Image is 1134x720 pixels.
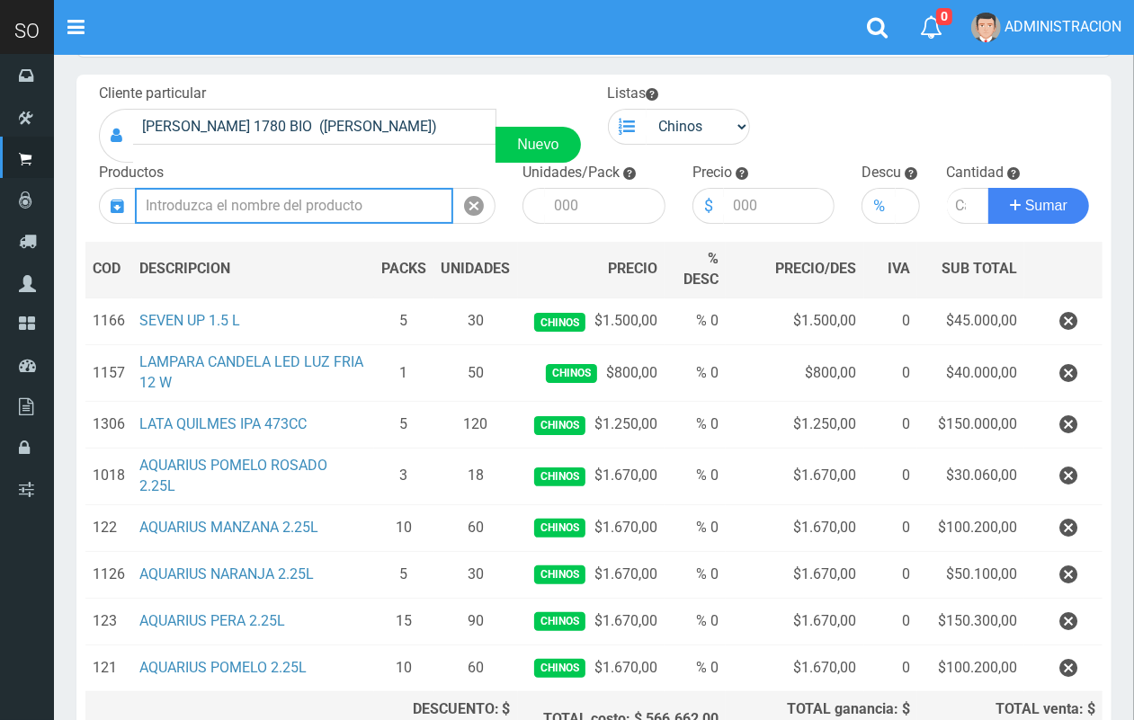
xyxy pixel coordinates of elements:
input: 000 [724,188,835,224]
td: % 0 [665,598,726,644]
td: 1 [374,345,433,402]
td: $1.670,00 [726,449,864,505]
span: Chinos [546,364,597,383]
a: LATA QUILMES IPA 473CC [139,415,307,432]
td: % 0 [665,449,726,505]
td: 0 [864,644,917,691]
td: $1.500,00 [726,298,864,345]
span: Chinos [534,467,585,486]
span: PRECIO [608,259,657,280]
td: 5 [374,551,433,598]
td: $100.200,00 [917,644,1024,691]
td: $1.250,00 [518,402,665,449]
div: $ [692,188,724,224]
td: $45.000,00 [917,298,1024,345]
td: 60 [433,504,517,551]
td: 1018 [85,449,132,505]
div: % [862,188,896,224]
label: Unidades/Pack [522,163,620,183]
a: AQUARIUS MANZANA 2.25L [139,519,318,536]
span: 0 [936,8,952,25]
td: $1.670,00 [726,598,864,644]
td: 0 [864,402,917,449]
td: $1.670,00 [518,598,665,644]
span: Chinos [534,519,585,538]
span: SUB TOTAL [942,259,1017,280]
td: $40.000,00 [917,345,1024,402]
td: 1306 [85,402,132,449]
input: Introduzca el nombre del producto [135,188,453,224]
label: Precio [692,163,732,183]
span: Chinos [534,313,585,332]
input: 000 [896,188,919,224]
td: 120 [433,402,517,449]
td: 0 [864,598,917,644]
td: 1157 [85,345,132,402]
td: 10 [374,644,433,691]
label: Cantidad [947,163,1005,183]
th: DES [132,242,374,298]
td: $30.060,00 [917,449,1024,505]
td: 0 [864,298,917,345]
a: AQUARIUS NARANJA 2.25L [139,565,314,582]
button: Sumar [988,188,1089,224]
input: 000 [545,188,665,224]
a: LAMPARA CANDELA LED LUZ FRIA 12 W [139,353,363,391]
a: AQUARIUS PERA 2.25L [139,612,285,629]
td: $50.100,00 [917,551,1024,598]
td: 1166 [85,298,132,345]
span: Chinos [534,416,585,435]
label: Listas [608,84,659,104]
a: Nuevo [496,127,580,163]
label: Cliente particular [99,84,206,104]
td: % 0 [665,298,726,345]
td: 0 [864,449,917,505]
img: User Image [971,13,1001,42]
td: $1.670,00 [726,644,864,691]
label: Productos [99,163,164,183]
td: $100.200,00 [917,504,1024,551]
span: % DESC [683,250,719,288]
td: % 0 [665,551,726,598]
span: Chinos [534,612,585,631]
td: $150.300,00 [917,598,1024,644]
td: $1.250,00 [726,402,864,449]
td: % 0 [665,345,726,402]
td: 0 [864,504,917,551]
td: $1.670,00 [518,551,665,598]
a: SEVEN UP 1.5 L [139,312,240,329]
td: 18 [433,449,517,505]
td: % 0 [665,504,726,551]
td: $800,00 [518,345,665,402]
td: 122 [85,504,132,551]
a: AQUARIUS POMELO ROSADO 2.25L [139,457,327,494]
td: $1.670,00 [518,504,665,551]
td: 0 [864,345,917,402]
td: 90 [433,598,517,644]
td: $1.670,00 [726,551,864,598]
td: 30 [433,551,517,598]
td: 0 [864,551,917,598]
td: $1.670,00 [518,449,665,505]
th: PACKS [374,242,433,298]
td: 3 [374,449,433,505]
th: UNIDADES [433,242,517,298]
td: 60 [433,644,517,691]
td: 15 [374,598,433,644]
span: Chinos [534,659,585,678]
span: IVA [888,260,910,277]
td: 30 [433,298,517,345]
span: Sumar [1025,198,1067,213]
td: $1.670,00 [726,504,864,551]
td: $1.670,00 [518,644,665,691]
th: COD [85,242,132,298]
td: $150.000,00 [917,402,1024,449]
td: $1.500,00 [518,298,665,345]
span: Chinos [534,565,585,584]
td: 10 [374,504,433,551]
span: PRECIO/DES [776,260,857,277]
label: Descu [862,163,901,183]
td: 5 [374,298,433,345]
input: Consumidor Final [133,109,496,145]
span: CRIPCION [165,260,230,277]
